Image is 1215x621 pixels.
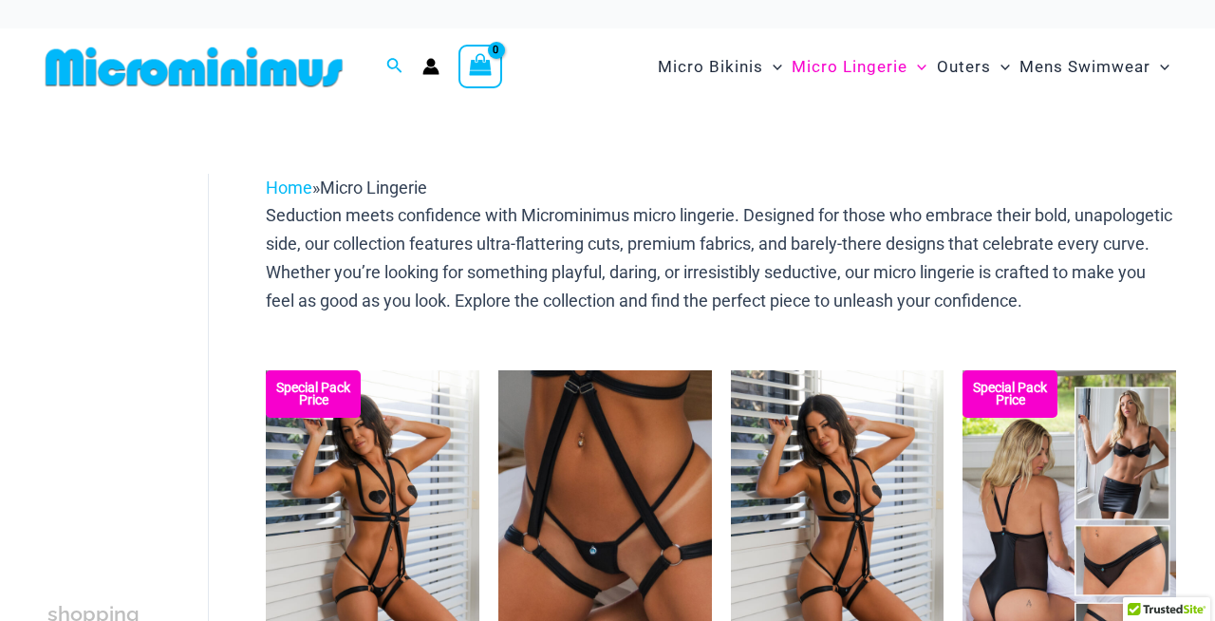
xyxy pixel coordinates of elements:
[991,43,1010,91] span: Menu Toggle
[38,46,350,88] img: MM SHOP LOGO FLAT
[386,55,403,79] a: Search icon link
[932,38,1015,96] a: OutersMenu ToggleMenu Toggle
[458,45,502,88] a: View Shopping Cart, empty
[787,38,931,96] a: Micro LingerieMenu ToggleMenu Toggle
[650,35,1177,99] nav: Site Navigation
[937,43,991,91] span: Outers
[47,159,218,538] iframe: TrustedSite Certified
[763,43,782,91] span: Menu Toggle
[653,38,787,96] a: Micro BikinisMenu ToggleMenu Toggle
[907,43,926,91] span: Menu Toggle
[266,201,1176,314] p: Seduction meets confidence with Microminimus micro lingerie. Designed for those who embrace their...
[320,178,427,198] span: Micro Lingerie
[1015,38,1174,96] a: Mens SwimwearMenu ToggleMenu Toggle
[1019,43,1150,91] span: Mens Swimwear
[1150,43,1169,91] span: Menu Toggle
[658,43,763,91] span: Micro Bikinis
[422,58,439,75] a: Account icon link
[266,178,312,198] a: Home
[792,43,907,91] span: Micro Lingerie
[266,178,427,198] span: »
[266,382,361,406] b: Special Pack Price
[963,382,1057,406] b: Special Pack Price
